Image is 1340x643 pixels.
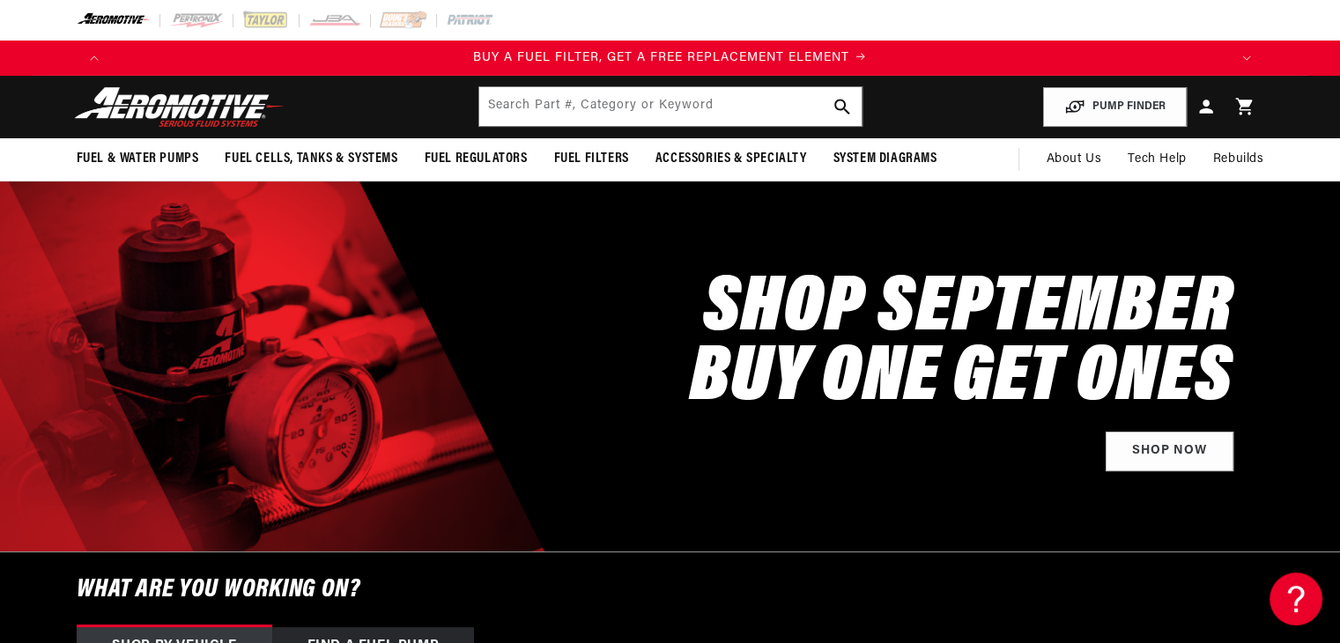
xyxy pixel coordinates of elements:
slideshow-component: Translation missing: en.sections.announcements.announcement_bar [33,41,1308,76]
input: Search by Part Number, Category or Keyword [479,87,862,126]
div: 2 of 4 [112,48,1229,68]
summary: Accessories & Specialty [642,138,820,180]
a: Shop Now [1106,432,1233,471]
a: About Us [1033,138,1114,181]
span: About Us [1046,152,1101,166]
summary: Fuel & Water Pumps [63,138,212,180]
span: Fuel & Water Pumps [77,150,199,168]
div: Announcement [112,48,1229,68]
span: Tech Help [1128,150,1186,169]
span: Accessories & Specialty [655,150,807,168]
a: BUY A FUEL FILTER, GET A FREE REPLACEMENT ELEMENT [112,48,1229,68]
summary: Rebuilds [1200,138,1277,181]
img: Aeromotive [70,86,290,128]
summary: Tech Help [1114,138,1199,181]
span: Rebuilds [1213,150,1264,169]
summary: Fuel Filters [541,138,642,180]
h6: What are you working on? [33,552,1308,627]
summary: Fuel Cells, Tanks & Systems [211,138,411,180]
button: PUMP FINDER [1043,87,1187,127]
button: Translation missing: en.sections.announcements.previous_announcement [77,41,112,76]
h2: SHOP SEPTEMBER BUY ONE GET ONES [690,276,1233,415]
span: BUY A FUEL FILTER, GET A FREE REPLACEMENT ELEMENT [473,51,849,64]
span: Fuel Regulators [425,150,528,168]
summary: Fuel Regulators [411,138,541,180]
button: Translation missing: en.sections.announcements.next_announcement [1229,41,1264,76]
span: Fuel Filters [554,150,629,168]
span: Fuel Cells, Tanks & Systems [225,150,397,168]
span: System Diagrams [833,150,937,168]
summary: System Diagrams [820,138,951,180]
button: search button [823,87,862,126]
